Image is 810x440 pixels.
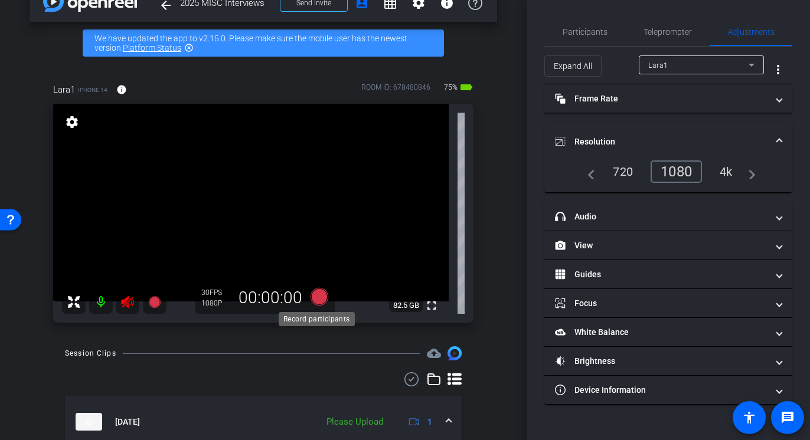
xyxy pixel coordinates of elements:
mat-expansion-panel-header: Audio [544,202,792,231]
div: Session Clips [65,347,116,359]
span: Destinations for your clips [427,346,441,360]
div: ROOM ID: 678480846 [361,82,430,99]
span: 1 [427,416,432,428]
mat-expansion-panel-header: Frame Rate [544,84,792,113]
mat-icon: cloud_upload [427,346,441,360]
span: iPhone 14 [78,86,107,94]
span: Adjustments [728,28,775,36]
span: [DATE] [115,416,140,428]
img: thumb-nail [76,413,102,431]
div: 4k [711,162,742,182]
mat-panel-title: White Balance [555,326,767,339]
mat-panel-title: Brightness [555,355,767,367]
div: 720 [604,162,642,182]
span: 82.5 GB [389,298,423,313]
mat-icon: message [780,411,795,425]
span: Lara1 [648,61,668,70]
mat-expansion-panel-header: Device Information [544,376,792,404]
mat-expansion-panel-header: Brightness [544,347,792,375]
div: 00:00:00 [231,288,310,308]
span: FPS [210,288,222,297]
a: Platform Status [123,43,181,52]
div: Resolution [544,160,792,192]
mat-panel-title: Device Information [555,384,767,396]
mat-icon: accessibility [742,411,756,425]
span: Lara1 [53,83,75,96]
mat-icon: battery_std [459,80,473,94]
mat-panel-title: Audio [555,211,767,223]
mat-icon: info [116,84,127,95]
span: Teleprompter [644,28,692,36]
mat-expansion-panel-header: Resolution [544,123,792,160]
button: More Options for Adjustments Panel [764,55,792,84]
mat-expansion-panel-header: Guides [544,260,792,288]
div: Record participants [279,312,355,326]
mat-icon: highlight_off [184,43,194,52]
mat-panel-title: Guides [555,268,767,281]
div: 30 [201,288,231,297]
div: 1080 [651,160,702,183]
mat-icon: navigate_before [581,165,595,179]
mat-icon: settings [64,115,80,129]
mat-panel-title: Resolution [555,136,767,148]
mat-expansion-panel-header: Focus [544,289,792,317]
mat-icon: more_vert [771,63,785,77]
button: Expand All [544,55,602,77]
div: We have updated the app to v2.15.0. Please make sure the mobile user has the newest version. [83,29,444,57]
span: 75% [442,78,459,97]
mat-panel-title: Focus [555,297,767,310]
div: 1080P [201,298,231,308]
span: Participants [563,28,607,36]
mat-panel-title: View [555,239,767,252]
mat-expansion-panel-header: View [544,231,792,260]
mat-icon: fullscreen [424,298,439,313]
mat-panel-title: Frame Rate [555,93,767,105]
mat-expansion-panel-header: White Balance [544,318,792,346]
span: Expand All [554,55,592,77]
img: Session clips [448,346,462,360]
mat-icon: navigate_next [742,165,756,179]
div: Please Upload [321,415,389,429]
